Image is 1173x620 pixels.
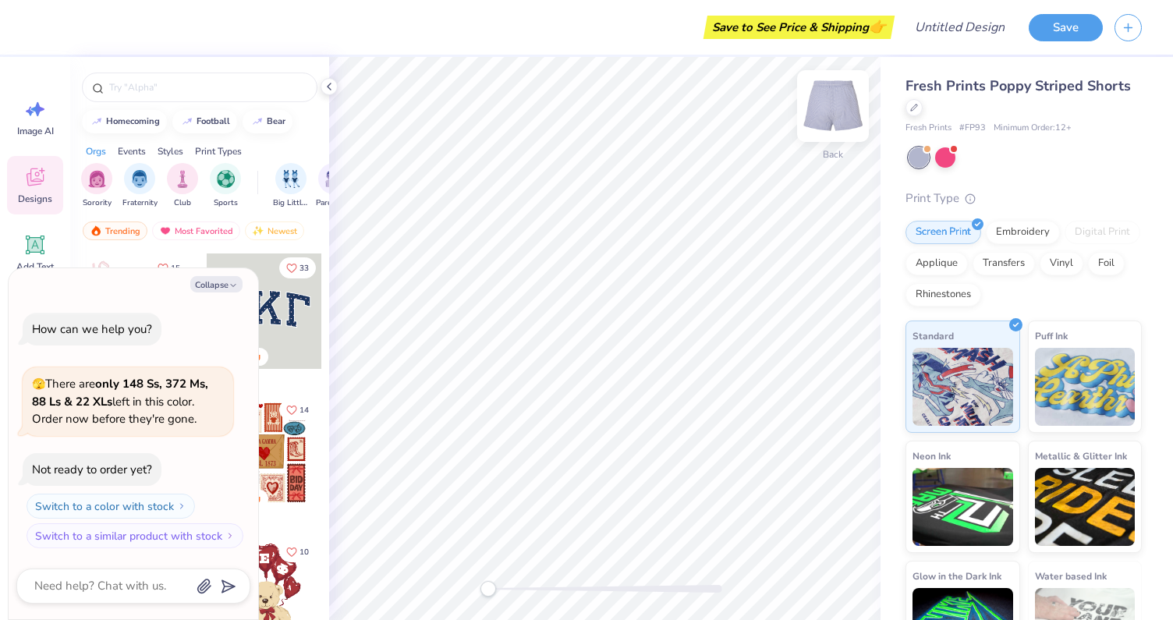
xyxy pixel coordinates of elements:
[299,548,309,556] span: 10
[913,348,1013,426] img: Standard
[167,163,198,209] div: filter for Club
[994,122,1072,135] span: Minimum Order: 12 +
[32,376,208,427] span: There are left in this color. Order now before they're gone.
[83,221,147,240] div: Trending
[174,170,191,188] img: Club Image
[88,170,106,188] img: Sorority Image
[913,568,1001,584] span: Glow in the Dark Ink
[273,163,309,209] button: filter button
[118,144,146,158] div: Events
[243,110,292,133] button: bear
[905,221,981,244] div: Screen Print
[190,276,243,292] button: Collapse
[707,16,891,39] div: Save to See Price & Shipping
[282,170,299,188] img: Big Little Reveal Image
[90,225,102,236] img: trending.gif
[480,581,496,597] div: Accessibility label
[316,197,352,209] span: Parent's Weekend
[316,163,352,209] div: filter for Parent's Weekend
[172,110,237,133] button: football
[913,328,954,344] span: Standard
[32,376,208,409] strong: only 148 Ss, 372 Ms, 88 Ls & 22 XLs
[973,252,1035,275] div: Transfers
[214,197,238,209] span: Sports
[986,221,1060,244] div: Embroidery
[905,190,1142,207] div: Print Type
[905,76,1131,95] span: Fresh Prints Poppy Striped Shorts
[27,494,195,519] button: Switch to a color with stock
[252,225,264,236] img: newest.gif
[225,531,235,540] img: Switch to a similar product with stock
[823,147,843,161] div: Back
[299,264,309,272] span: 33
[251,117,264,126] img: trend_line.gif
[802,75,864,137] img: Back
[325,170,343,188] img: Parent's Weekend Image
[279,399,316,420] button: Like
[122,163,158,209] button: filter button
[152,221,240,240] div: Most Favorited
[106,117,160,126] div: homecoming
[27,523,243,548] button: Switch to a similar product with stock
[299,406,309,414] span: 14
[1035,348,1136,426] img: Puff Ink
[869,17,886,36] span: 👉
[959,122,986,135] span: # FP93
[273,163,309,209] div: filter for Big Little Reveal
[905,122,952,135] span: Fresh Prints
[267,117,285,126] div: bear
[158,144,183,158] div: Styles
[1035,448,1127,464] span: Metallic & Glitter Ink
[181,117,193,126] img: trend_line.gif
[174,197,191,209] span: Club
[1088,252,1125,275] div: Foil
[1035,468,1136,546] img: Metallic & Glitter Ink
[18,193,52,205] span: Designs
[245,221,304,240] div: Newest
[32,462,152,477] div: Not ready to order yet?
[122,163,158,209] div: filter for Fraternity
[197,117,230,126] div: football
[171,264,180,272] span: 15
[1035,328,1068,344] span: Puff Ink
[151,257,187,278] button: Like
[913,468,1013,546] img: Neon Ink
[16,260,54,273] span: Add Text
[32,377,45,391] span: 🫣
[86,144,106,158] div: Orgs
[32,321,152,337] div: How can we help you?
[1065,221,1140,244] div: Digital Print
[167,163,198,209] button: filter button
[905,252,968,275] div: Applique
[210,163,241,209] button: filter button
[279,541,316,562] button: Like
[90,117,103,126] img: trend_line.gif
[195,144,242,158] div: Print Types
[279,257,316,278] button: Like
[159,225,172,236] img: most_fav.gif
[82,110,167,133] button: homecoming
[122,197,158,209] span: Fraternity
[81,163,112,209] div: filter for Sorority
[905,283,981,306] div: Rhinestones
[902,12,1017,43] input: Untitled Design
[83,197,112,209] span: Sorority
[177,501,186,511] img: Switch to a color with stock
[316,163,352,209] button: filter button
[1029,14,1103,41] button: Save
[1040,252,1083,275] div: Vinyl
[17,125,54,137] span: Image AI
[210,163,241,209] div: filter for Sports
[131,170,148,188] img: Fraternity Image
[913,448,951,464] span: Neon Ink
[273,197,309,209] span: Big Little Reveal
[81,163,112,209] button: filter button
[217,170,235,188] img: Sports Image
[1035,568,1107,584] span: Water based Ink
[108,80,307,95] input: Try "Alpha"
